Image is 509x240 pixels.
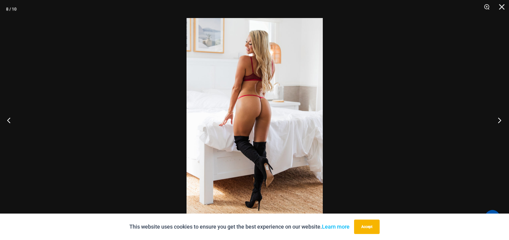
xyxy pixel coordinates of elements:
[486,105,509,135] button: Next
[6,5,17,14] div: 8 / 10
[187,18,323,222] img: Guilty Pleasures Red 1045 Bra 689 Micro 03
[322,223,350,230] a: Learn more
[354,220,380,234] button: Accept
[129,222,350,231] p: This website uses cookies to ensure you get the best experience on our website.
